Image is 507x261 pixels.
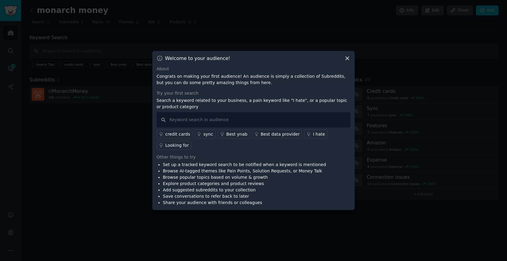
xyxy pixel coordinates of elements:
[252,130,302,139] a: Best data provider
[157,154,350,160] div: Other things to try
[226,131,247,137] div: Best ynab
[157,141,191,150] a: Looking for
[304,130,327,139] a: I hate
[218,130,250,139] a: Best ynab
[163,193,326,200] li: Save conversations to refer back to later
[194,130,215,139] a: sync
[157,66,350,72] div: About
[163,181,326,187] li: Explore product categories and product reviews
[203,131,213,137] div: sync
[313,131,325,137] div: I hate
[261,131,300,137] div: Best data provider
[163,200,326,206] li: Share your audience with friends or colleagues
[157,130,192,139] a: credit cards
[157,112,350,127] input: Keyword search in audience
[157,97,350,110] p: Search a keyword related to your business, a pain keyword like "I hate", or a popular topic or pr...
[157,73,350,86] p: Congrats on making your first audience! An audience is simply a collection of Subreddits, but you...
[165,131,190,137] div: credit cards
[157,90,350,96] div: Try your first search
[163,168,326,174] li: Browse AI-tagged themes like Pain Points, Solution Requests, or Money Talk
[163,174,326,181] li: Browse popular topics based on volume & growth
[163,162,326,168] li: Set up a tracked keyword search to be notified when a keyword is mentioned
[165,55,230,61] h3: Welcome to your audience!
[165,142,189,149] div: Looking for
[163,187,326,193] li: Add suggested subreddits to your collection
